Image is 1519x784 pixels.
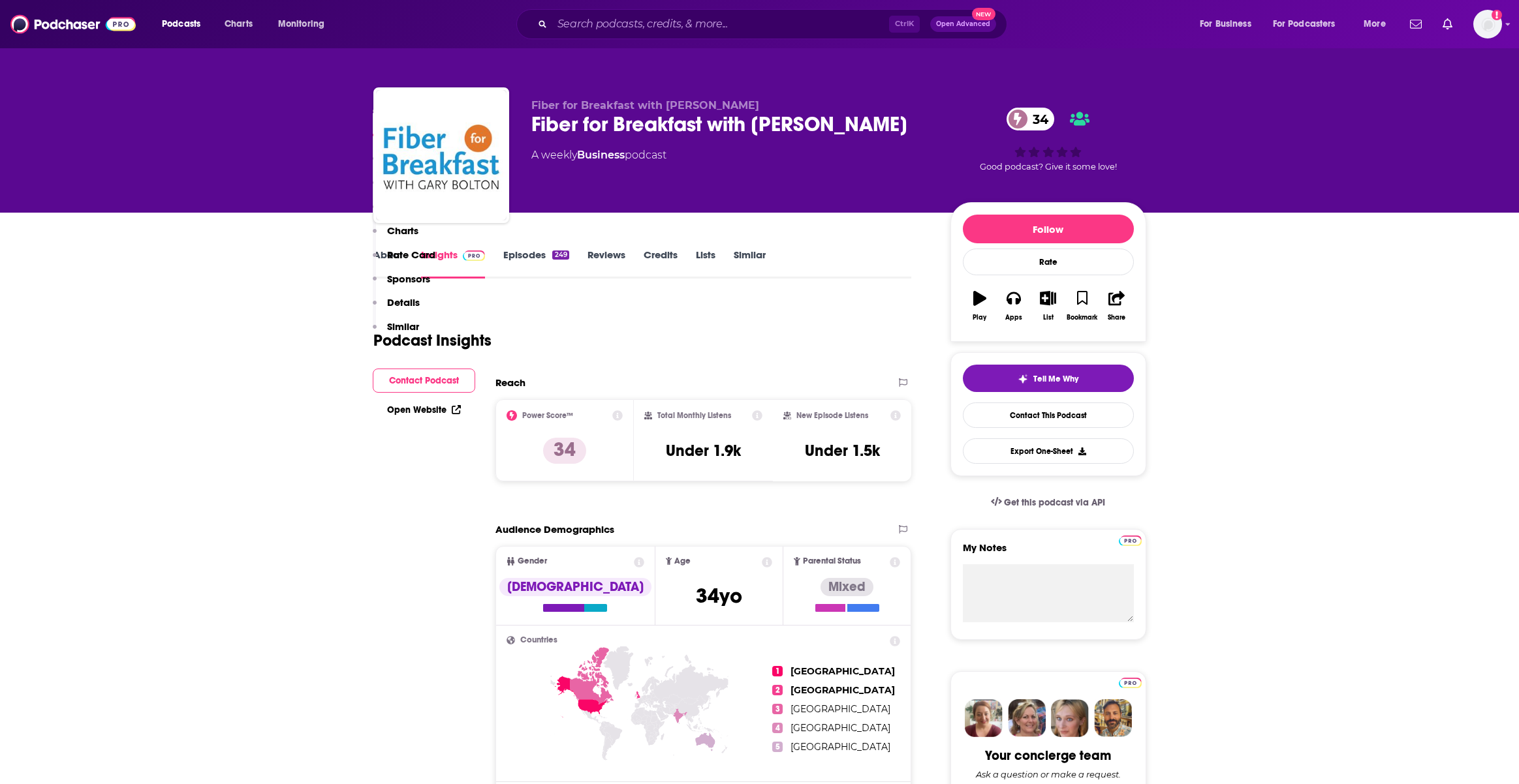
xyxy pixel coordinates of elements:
[10,12,136,37] img: Podchaser - Follow, Share and Rate Podcasts
[734,249,766,279] a: Similar
[387,404,461,415] a: Open Website
[1119,535,1142,546] img: Podchaser Pro
[1018,374,1028,384] img: tell me why sparkle
[976,769,1121,779] div: Ask a question or make a request.
[1473,10,1502,38] span: Logged in as jenniferyoder
[1033,374,1078,384] span: Tell Me Why
[1119,534,1142,546] a: Pro website
[520,636,557,644] span: Countries
[985,747,1111,764] div: Your concierge team
[1065,282,1099,329] button: Bookmark
[696,583,742,609] span: 34 yo
[387,273,430,285] p: Sponsors
[373,273,430,297] button: Sponsors
[1437,13,1458,35] a: Show notifications dropdown
[997,282,1031,329] button: Apps
[791,684,895,696] span: [GEOGRAPHIC_DATA]
[980,487,1116,519] a: Get this podcast via API
[666,441,741,460] h3: Under 1.9k
[1005,314,1022,322] div: Apps
[577,149,625,161] a: Business
[1099,282,1133,329] button: Share
[1200,15,1251,33] span: For Business
[216,14,260,35] a: Charts
[791,722,890,734] span: [GEOGRAPHIC_DATA]
[791,665,895,677] span: [GEOGRAPHIC_DATA]
[1008,699,1046,737] img: Barbara Profile
[373,320,419,344] button: Similar
[1473,10,1502,38] img: User Profile
[1364,15,1386,33] span: More
[1051,699,1089,737] img: Jules Profile
[805,441,880,460] h3: Under 1.5k
[278,15,324,33] span: Monitoring
[973,314,986,322] div: Play
[644,249,678,279] a: Credits
[1020,108,1055,130] span: 34
[543,438,586,464] p: 34
[772,742,783,752] span: 5
[963,249,1134,275] div: Rate
[373,249,435,273] button: Rate Card
[1108,314,1125,322] div: Share
[821,578,873,596] div: Mixed
[965,699,1003,737] img: Sydney Profile
[950,99,1146,180] div: 34Good podcast? Give it some love!
[1119,676,1142,688] a: Pro website
[552,250,569,260] div: 249
[522,411,573,420] h2: Power Score™
[1273,15,1336,33] span: For Podcasters
[1067,314,1097,322] div: Bookmark
[963,365,1134,392] button: tell me why sparkleTell Me Why
[531,99,759,112] span: Fiber for Breakfast with [PERSON_NAME]
[376,90,507,220] img: Fiber for Breakfast with Gary Bolton
[963,541,1134,564] label: My Notes
[1492,10,1502,20] svg: Add a profile image
[1355,14,1402,35] button: open menu
[772,723,783,733] span: 4
[963,438,1134,464] button: Export One-Sheet
[1043,314,1054,322] div: List
[772,704,783,714] span: 3
[387,296,420,309] p: Details
[980,162,1117,172] span: Good podcast? Give it some love!
[373,296,420,320] button: Details
[936,21,990,27] span: Open Advanced
[269,14,341,35] button: open menu
[696,249,715,279] a: Lists
[387,249,435,261] p: Rate Card
[803,557,861,565] span: Parental Status
[674,557,691,565] span: Age
[791,703,890,715] span: [GEOGRAPHIC_DATA]
[503,249,569,279] a: Episodes249
[1007,108,1055,130] a: 34
[531,147,666,163] div: A weekly podcast
[225,15,253,33] span: Charts
[963,402,1134,428] a: Contact This Podcast
[972,8,995,20] span: New
[1405,13,1427,35] a: Show notifications dropdown
[552,14,889,35] input: Search podcasts, credits, & more...
[657,411,731,420] h2: Total Monthly Listens
[153,14,217,35] button: open menu
[1004,497,1105,508] span: Get this podcast via API
[495,376,525,389] h2: Reach
[162,15,200,33] span: Podcasts
[963,282,997,329] button: Play
[963,215,1134,243] button: Follow
[1094,699,1132,737] img: Jon Profile
[930,16,996,32] button: Open AdvancedNew
[1191,14,1268,35] button: open menu
[889,16,920,33] span: Ctrl K
[791,741,890,753] span: [GEOGRAPHIC_DATA]
[772,685,783,695] span: 2
[796,411,868,420] h2: New Episode Listens
[587,249,625,279] a: Reviews
[495,523,614,535] h2: Audience Demographics
[529,9,1020,39] div: Search podcasts, credits, & more...
[499,578,651,596] div: [DEMOGRAPHIC_DATA]
[1119,678,1142,688] img: Podchaser Pro
[373,369,475,393] button: Contact Podcast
